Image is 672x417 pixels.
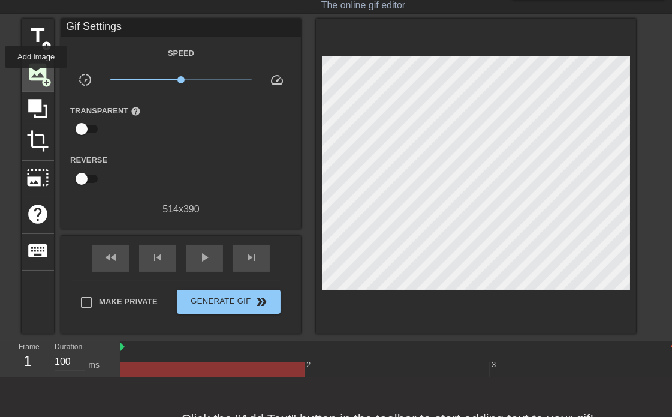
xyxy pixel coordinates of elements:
span: Generate Gif [182,295,276,309]
label: Duration [55,343,82,350]
span: help [26,203,49,226]
div: 514 x 390 [61,202,301,217]
span: fast_rewind [104,250,118,265]
span: title [26,24,49,47]
span: crop [26,130,49,152]
span: add_circle [41,77,52,88]
label: Transparent [70,105,141,117]
div: 2 [306,359,313,371]
button: Generate Gif [177,290,281,314]
span: skip_previous [150,250,165,265]
div: 1 [19,350,37,372]
span: image [26,61,49,83]
div: 3 [492,359,498,371]
span: help [131,106,141,116]
span: Make Private [99,296,158,308]
span: skip_next [244,250,258,265]
span: slow_motion_video [78,73,92,87]
label: Reverse [70,154,107,166]
span: photo_size_select_large [26,166,49,189]
span: double_arrow [255,295,269,309]
div: Frame [10,341,46,376]
span: keyboard [26,239,49,262]
span: speed [270,73,284,87]
label: Speed [168,47,194,59]
span: play_arrow [197,250,212,265]
div: ms [88,359,100,371]
div: Gif Settings [61,19,301,37]
span: add_circle [41,41,52,51]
